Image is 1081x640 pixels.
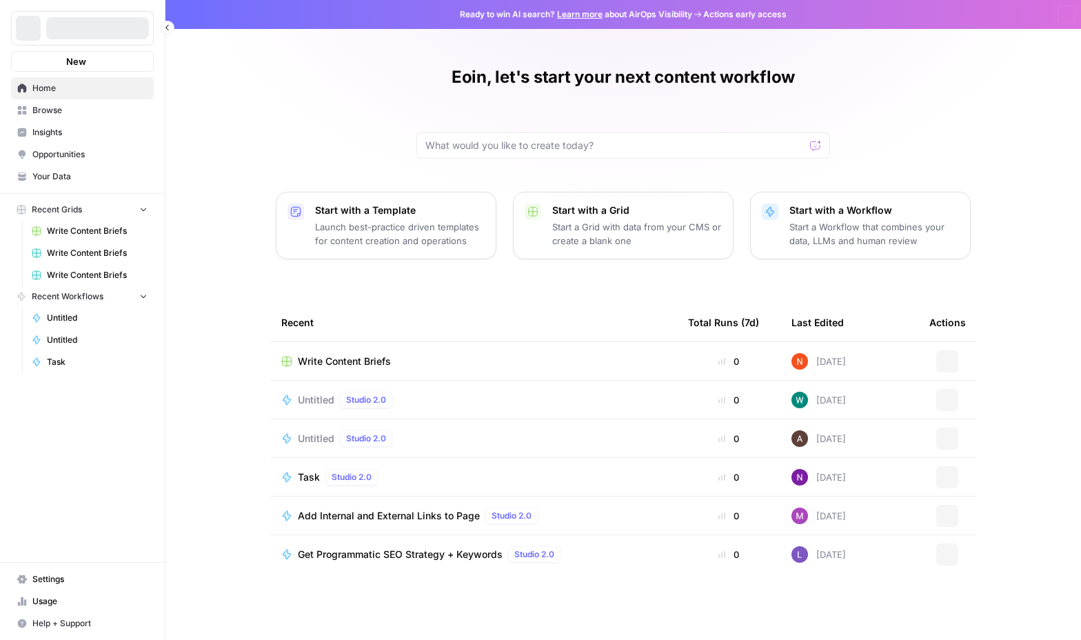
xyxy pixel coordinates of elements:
[789,203,959,217] p: Start with a Workflow
[791,430,808,447] img: wtbmvrjo3qvncyiyitl6zoukl9gz
[281,469,666,486] a: TaskStudio 2.0
[460,8,692,21] span: Ready to win AI search? about AirOps Visibility
[47,356,148,368] span: Task
[791,469,808,486] img: kedmmdess6i2jj5txyq6cw0yj4oc
[11,166,154,188] a: Your Data
[281,430,666,447] a: UntitledStudio 2.0
[552,203,722,217] p: Start with a Grid
[32,617,148,630] span: Help + Support
[32,126,148,139] span: Insights
[425,139,805,152] input: What would you like to create today?
[298,548,503,561] span: Get Programmatic SEO Strategy + Keywords
[791,303,844,341] div: Last Edited
[791,392,846,408] div: [DATE]
[688,303,759,341] div: Total Runs (7d)
[11,612,154,634] button: Help + Support
[47,334,148,346] span: Untitled
[32,82,148,94] span: Home
[929,303,966,341] div: Actions
[32,104,148,117] span: Browse
[688,470,769,484] div: 0
[557,9,603,19] a: Learn more
[32,148,148,161] span: Opportunities
[26,264,154,286] a: Write Content Briefs
[281,354,666,368] a: Write Content Briefs
[315,203,485,217] p: Start with a Template
[298,470,320,484] span: Task
[47,225,148,237] span: Write Content Briefs
[47,269,148,281] span: Write Content Briefs
[791,392,808,408] img: vaiar9hhcrg879pubqop5lsxqhgw
[32,290,103,303] span: Recent Workflows
[298,432,334,446] span: Untitled
[26,329,154,351] a: Untitled
[791,430,846,447] div: [DATE]
[789,220,959,248] p: Start a Workflow that combines your data, LLMs and human review
[32,595,148,608] span: Usage
[26,307,154,329] a: Untitled
[281,392,666,408] a: UntitledStudio 2.0
[11,199,154,220] button: Recent Grids
[452,66,795,88] h1: Eoin, let's start your next content workflow
[688,393,769,407] div: 0
[492,510,532,522] span: Studio 2.0
[688,548,769,561] div: 0
[11,568,154,590] a: Settings
[66,54,86,68] span: New
[688,509,769,523] div: 0
[513,192,734,259] button: Start with a GridStart a Grid with data from your CMS or create a blank one
[791,508,808,524] img: ptc0k51ngwj8v4idoxwqelpboton
[750,192,971,259] button: Start with a WorkflowStart a Workflow that combines your data, LLMs and human review
[298,509,480,523] span: Add Internal and External Links to Page
[32,170,148,183] span: Your Data
[281,546,666,563] a: Get Programmatic SEO Strategy + KeywordsStudio 2.0
[47,312,148,324] span: Untitled
[791,508,846,524] div: [DATE]
[688,432,769,446] div: 0
[276,192,496,259] button: Start with a TemplateLaunch best-practice driven templates for content creation and operations
[281,303,666,341] div: Recent
[26,242,154,264] a: Write Content Briefs
[346,394,386,406] span: Studio 2.0
[688,354,769,368] div: 0
[11,77,154,99] a: Home
[11,590,154,612] a: Usage
[791,353,846,370] div: [DATE]
[32,203,82,216] span: Recent Grids
[47,247,148,259] span: Write Content Briefs
[703,8,787,21] span: Actions early access
[332,471,372,483] span: Studio 2.0
[298,354,391,368] span: Write Content Briefs
[32,573,148,586] span: Settings
[11,99,154,121] a: Browse
[11,286,154,307] button: Recent Workflows
[552,220,722,248] p: Start a Grid with data from your CMS or create a blank one
[791,546,846,563] div: [DATE]
[791,546,808,563] img: rn7sh892ioif0lo51687sih9ndqw
[281,508,666,524] a: Add Internal and External Links to PageStudio 2.0
[298,393,334,407] span: Untitled
[11,51,154,72] button: New
[514,548,554,561] span: Studio 2.0
[315,220,485,248] p: Launch best-practice driven templates for content creation and operations
[346,432,386,445] span: Studio 2.0
[26,220,154,242] a: Write Content Briefs
[791,353,808,370] img: 0zq3u6mavslg9mfedaeh1sexea8t
[26,351,154,373] a: Task
[791,469,846,486] div: [DATE]
[11,143,154,166] a: Opportunities
[11,121,154,143] a: Insights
